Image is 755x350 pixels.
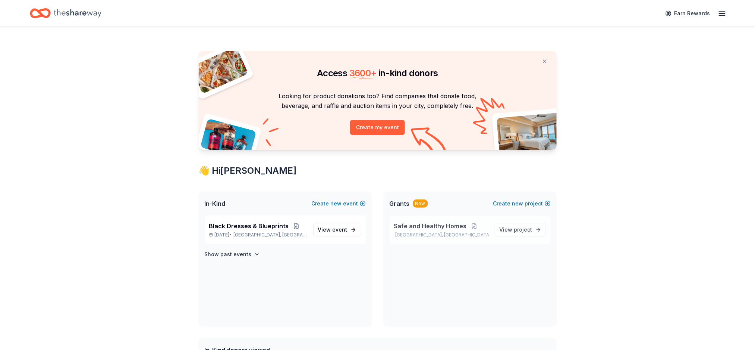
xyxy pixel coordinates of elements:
p: [DATE] • [209,232,307,238]
button: Createnewevent [312,199,366,208]
span: View [500,225,532,234]
span: new [331,199,342,208]
span: Safe and Healthy Homes [394,222,467,230]
img: Pizza [190,46,248,94]
span: Access in-kind donors [317,68,438,78]
a: Home [30,4,101,22]
span: In-Kind [205,199,226,208]
div: 👋 Hi [PERSON_NAME] [199,165,557,177]
span: project [514,226,532,233]
a: View project [495,223,546,236]
button: Createnewproject [493,199,551,208]
span: 3600 + [349,68,377,78]
p: [GEOGRAPHIC_DATA], [GEOGRAPHIC_DATA] [394,232,489,238]
span: event [333,226,347,233]
h4: Show past events [205,250,252,259]
span: new [512,199,523,208]
a: Earn Rewards [661,7,715,20]
span: Grants [390,199,410,208]
span: [GEOGRAPHIC_DATA], [GEOGRAPHIC_DATA] [233,232,307,238]
p: Looking for product donations too? Find companies that donate food, beverage, and raffle and auct... [208,91,548,111]
div: New [413,199,428,208]
a: View event [313,223,361,236]
button: Create my event [350,120,405,135]
button: Show past events [205,250,260,259]
span: Black Dresses & Blueprints [209,222,289,230]
img: Curvy arrow [411,127,448,155]
span: View [318,225,347,234]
